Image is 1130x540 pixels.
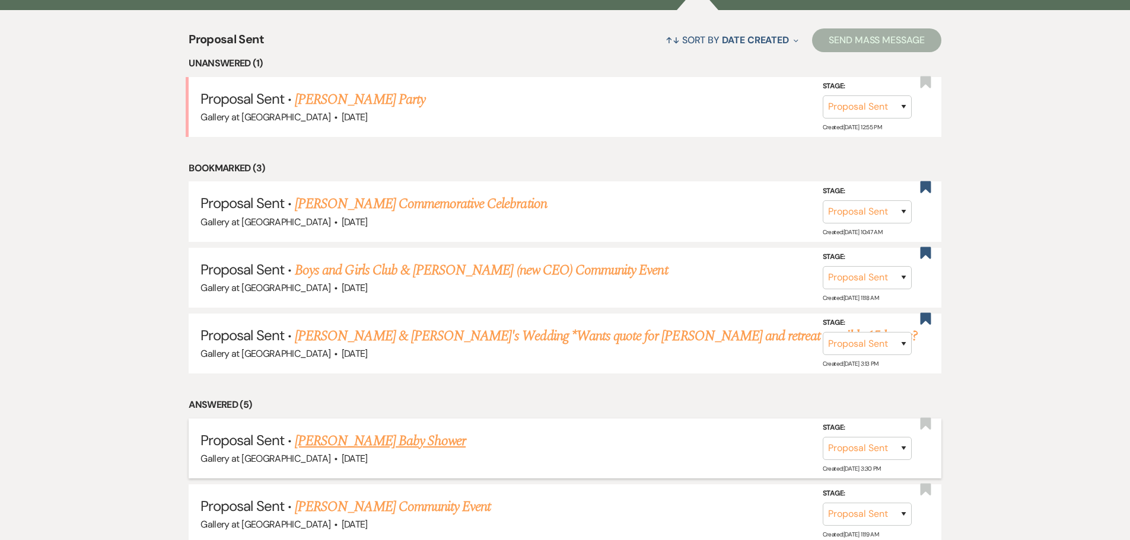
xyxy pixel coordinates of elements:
[295,260,667,281] a: Boys and Girls Club & [PERSON_NAME] (new CEO) Community Event
[200,326,284,344] span: Proposal Sent
[342,282,368,294] span: [DATE]
[342,347,368,360] span: [DATE]
[823,185,912,198] label: Stage:
[823,228,882,236] span: Created: [DATE] 10:47 AM
[823,251,912,264] label: Stage:
[200,452,330,465] span: Gallery at [GEOGRAPHIC_DATA]
[812,28,941,52] button: Send Mass Message
[823,80,912,93] label: Stage:
[823,465,881,472] span: Created: [DATE] 3:30 PM
[189,30,264,56] span: Proposal Sent
[189,397,941,413] li: Answered (5)
[200,431,284,449] span: Proposal Sent
[295,430,466,452] a: [PERSON_NAME] Baby Shower
[189,161,941,176] li: Bookmarked (3)
[200,194,284,212] span: Proposal Sent
[823,360,878,368] span: Created: [DATE] 3:13 PM
[342,452,368,465] span: [DATE]
[200,111,330,123] span: Gallery at [GEOGRAPHIC_DATA]
[342,518,368,531] span: [DATE]
[823,487,912,500] label: Stage:
[823,531,878,538] span: Created: [DATE] 11:19 AM
[722,34,789,46] span: Date Created
[666,34,680,46] span: ↑↓
[200,282,330,294] span: Gallery at [GEOGRAPHIC_DATA]
[189,56,941,71] li: Unanswered (1)
[823,421,912,434] label: Stage:
[200,260,284,279] span: Proposal Sent
[200,216,330,228] span: Gallery at [GEOGRAPHIC_DATA]
[295,496,491,517] a: [PERSON_NAME] Community Event
[823,317,912,330] label: Stage:
[200,90,284,108] span: Proposal Sent
[295,89,425,110] a: [PERSON_NAME] Party
[200,518,330,531] span: Gallery at [GEOGRAPHIC_DATA]
[200,497,284,515] span: Proposal Sent
[295,325,918,347] a: [PERSON_NAME] & [PERSON_NAME]'s Wedding *Wants quote for [PERSON_NAME] and retreat possibly 15 ho...
[823,294,878,302] span: Created: [DATE] 11:18 AM
[823,123,881,131] span: Created: [DATE] 12:55 PM
[200,347,330,360] span: Gallery at [GEOGRAPHIC_DATA]
[342,216,368,228] span: [DATE]
[342,111,368,123] span: [DATE]
[661,24,803,56] button: Sort By Date Created
[295,193,547,215] a: [PERSON_NAME] Commemorative Celebration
